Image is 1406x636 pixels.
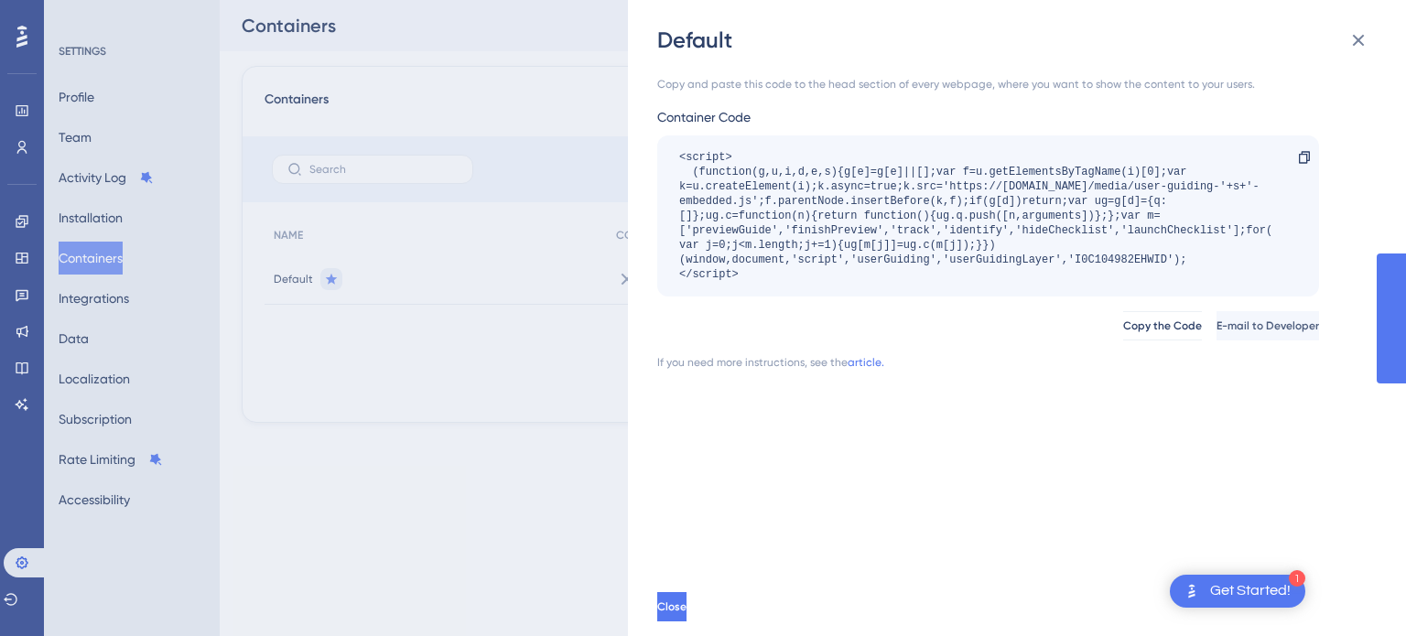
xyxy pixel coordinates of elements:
a: article. [848,355,884,370]
div: Open Get Started! checklist, remaining modules: 1 [1170,575,1305,608]
span: Copy the Code [1123,318,1202,333]
div: Copy and paste this code to the head section of every webpage, where you want to show the content... [657,77,1319,92]
span: E-mail to Developer [1217,318,1319,333]
button: Copy the Code [1123,311,1202,340]
div: <script> (function(g,u,i,d,e,s){g[e]=g[e]||[];var f=u.getElementsByTagName(i)[0];var k=u.createEl... [679,150,1279,282]
div: Container Code [657,106,1319,128]
div: If you need more instructions, see the [657,355,848,370]
button: Close [657,592,687,621]
div: Default [657,26,1380,55]
iframe: UserGuiding AI Assistant Launcher [1329,564,1384,619]
button: E-mail to Developer [1217,311,1319,340]
span: Close [657,599,687,614]
img: launcher-image-alternative-text [1181,580,1203,602]
div: Get Started! [1210,581,1291,601]
div: 1 [1289,570,1305,587]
